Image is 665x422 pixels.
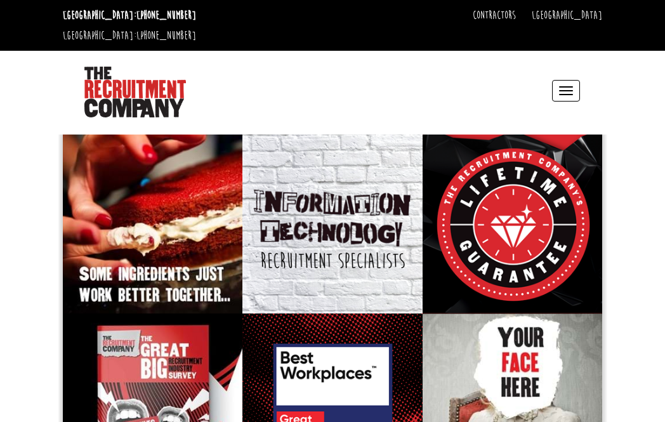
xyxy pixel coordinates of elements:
a: [GEOGRAPHIC_DATA] [532,8,602,22]
li: [GEOGRAPHIC_DATA]: [60,5,199,25]
li: [GEOGRAPHIC_DATA]: [60,25,199,46]
a: [PHONE_NUMBER] [136,8,196,22]
img: The Recruitment Company [84,67,186,117]
a: Contractors [473,8,516,22]
a: [PHONE_NUMBER] [136,29,196,43]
